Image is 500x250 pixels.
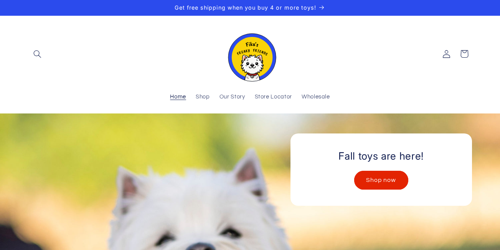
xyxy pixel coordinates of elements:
span: Shop [196,93,210,101]
a: Fika's Freaky Friends [220,23,280,85]
img: Fika's Freaky Friends [223,27,277,82]
span: Get free shipping when you buy 4 or more toys! [175,4,316,11]
a: Home [165,89,191,106]
summary: Search [28,45,46,63]
a: Shop [191,89,215,106]
span: Our Story [219,93,245,101]
a: Wholesale [297,89,335,106]
a: Store Locator [250,89,297,106]
span: Store Locator [255,93,292,101]
a: Our Story [215,89,250,106]
a: Shop now [354,171,408,190]
span: Wholesale [302,93,330,101]
h2: Fall toys are here! [338,150,424,163]
span: Home [170,93,186,101]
